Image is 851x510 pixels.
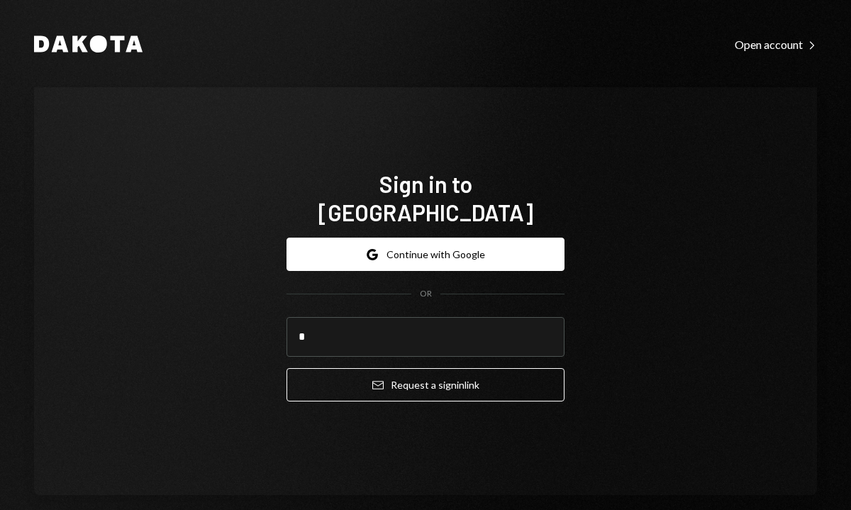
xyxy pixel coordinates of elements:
[287,170,564,226] h1: Sign in to [GEOGRAPHIC_DATA]
[735,38,817,52] div: Open account
[420,288,432,300] div: OR
[735,36,817,52] a: Open account
[287,368,564,401] button: Request a signinlink
[287,238,564,271] button: Continue with Google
